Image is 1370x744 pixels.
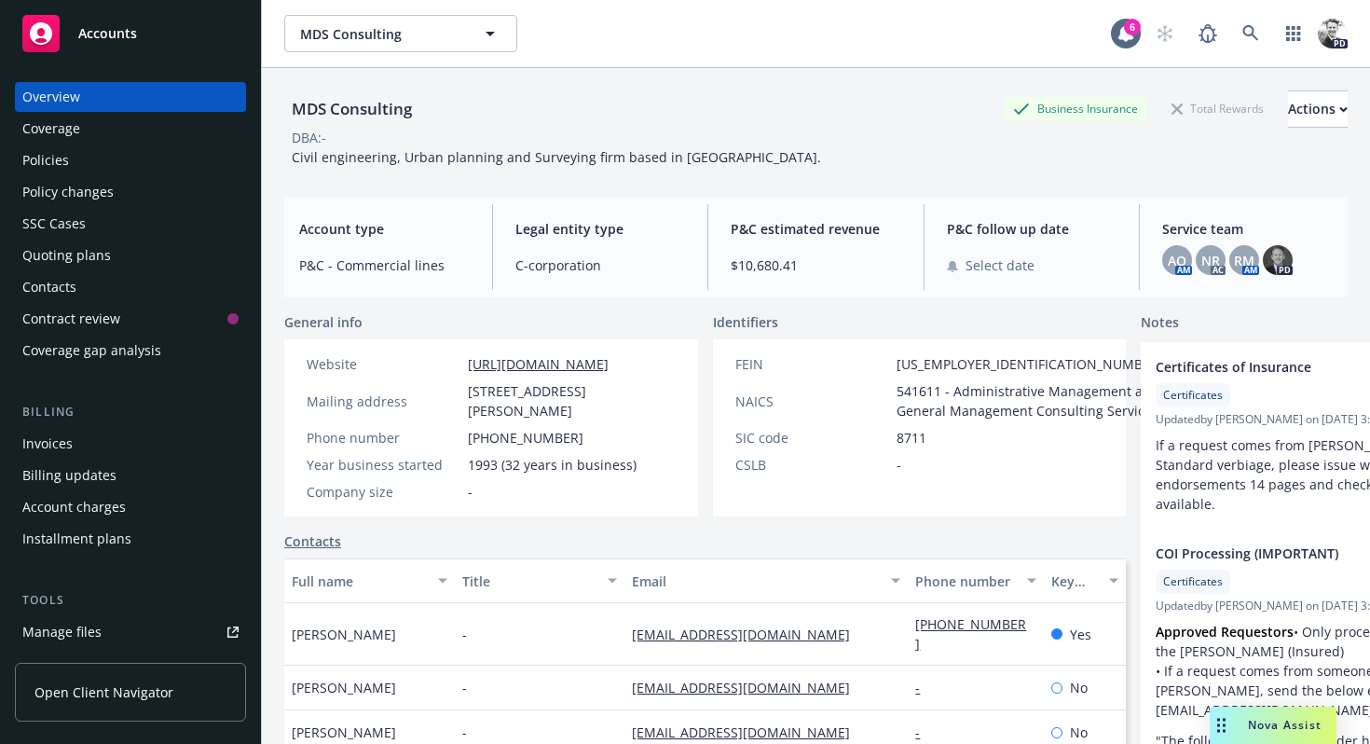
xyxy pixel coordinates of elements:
[897,354,1163,374] span: [US_EMPLOYER_IDENTIFICATION_NUMBER]
[731,219,901,239] span: P&C estimated revenue
[1124,19,1141,35] div: 6
[966,255,1034,275] span: Select date
[22,461,116,490] div: Billing updates
[1189,15,1226,52] a: Report a Bug
[1156,623,1294,641] strong: Approved Requestors
[897,455,901,475] span: -
[284,531,341,551] a: Contacts
[292,678,396,697] span: [PERSON_NAME]
[1234,251,1254,270] span: RM
[78,26,137,41] span: Accounts
[299,219,470,239] span: Account type
[1288,91,1348,127] div: Actions
[632,572,880,591] div: Email
[284,15,517,52] button: MDS Consulting
[1201,251,1220,270] span: NR
[915,572,1016,591] div: Phone number
[1070,625,1091,644] span: Yes
[462,572,597,591] div: Title
[307,428,460,448] div: Phone number
[1263,245,1293,275] img: photo
[307,354,460,374] div: Website
[1070,723,1088,742] span: No
[1210,707,1233,744] div: Drag to move
[632,723,865,741] a: [EMAIL_ADDRESS][DOMAIN_NAME]
[1163,573,1223,590] span: Certificates
[897,381,1163,420] span: 541611 - Administrative Management and General Management Consulting Services
[15,403,246,421] div: Billing
[299,255,470,275] span: P&C - Commercial lines
[292,572,427,591] div: Full name
[735,455,889,475] div: CSLB
[34,682,173,702] span: Open Client Navigator
[15,591,246,610] div: Tools
[22,177,114,207] div: Policy changes
[292,128,326,147] div: DBA: -
[284,558,455,603] button: Full name
[468,355,609,373] a: [URL][DOMAIN_NAME]
[468,482,473,502] span: -
[22,304,120,334] div: Contract review
[15,461,246,490] a: Billing updates
[462,625,467,644] span: -
[468,381,676,420] span: [STREET_ADDRESS][PERSON_NAME]
[292,723,396,742] span: [PERSON_NAME]
[15,304,246,334] a: Contract review
[22,524,131,554] div: Installment plans
[22,82,80,112] div: Overview
[22,617,102,647] div: Manage files
[462,723,467,742] span: -
[15,114,246,144] a: Coverage
[22,114,80,144] div: Coverage
[15,209,246,239] a: SSC Cases
[1162,219,1333,239] span: Service team
[632,679,865,696] a: [EMAIL_ADDRESS][DOMAIN_NAME]
[1163,387,1223,404] span: Certificates
[468,455,637,475] span: 1993 (32 years in business)
[1051,572,1098,591] div: Key contact
[515,219,686,239] span: Legal entity type
[455,558,625,603] button: Title
[307,392,460,411] div: Mailing address
[22,241,111,270] div: Quoting plans
[15,177,246,207] a: Policy changes
[1275,15,1312,52] a: Switch app
[1146,15,1184,52] a: Start snowing
[22,145,69,175] div: Policies
[1248,717,1322,733] span: Nova Assist
[15,272,246,302] a: Contacts
[22,492,126,522] div: Account charges
[292,625,396,644] span: [PERSON_NAME]
[915,723,935,741] a: -
[1318,19,1348,48] img: photo
[15,82,246,112] a: Overview
[462,678,467,697] span: -
[735,428,889,448] div: SIC code
[713,312,778,332] span: Identifiers
[15,429,246,459] a: Invoices
[468,428,583,448] span: [PHONE_NUMBER]
[1232,15,1269,52] a: Search
[307,455,460,475] div: Year business started
[15,145,246,175] a: Policies
[1288,90,1348,128] button: Actions
[284,312,363,332] span: General info
[292,148,821,166] span: Civil engineering, Urban planning and Surveying firm based in [GEOGRAPHIC_DATA].
[15,617,246,647] a: Manage files
[908,558,1044,603] button: Phone number
[735,392,889,411] div: NAICS
[731,255,901,275] span: $10,680.41
[915,679,935,696] a: -
[284,97,419,121] div: MDS Consulting
[515,255,686,275] span: C-corporation
[22,429,73,459] div: Invoices
[1162,97,1273,120] div: Total Rewards
[897,428,926,448] span: 8711
[1044,558,1126,603] button: Key contact
[22,209,86,239] div: SSC Cases
[1004,97,1147,120] div: Business Insurance
[632,626,865,643] a: [EMAIL_ADDRESS][DOMAIN_NAME]
[1070,678,1088,697] span: No
[22,336,161,365] div: Coverage gap analysis
[1210,707,1336,744] button: Nova Assist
